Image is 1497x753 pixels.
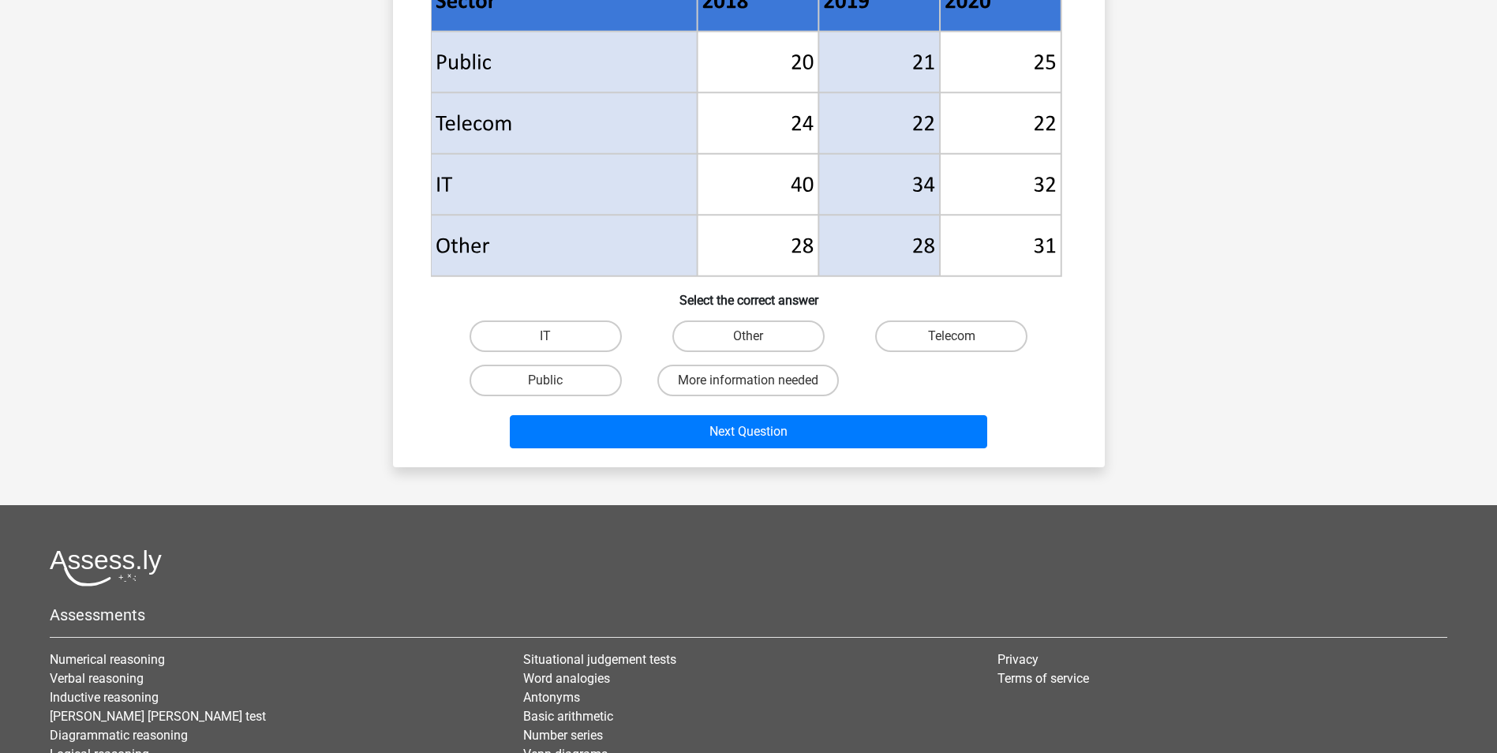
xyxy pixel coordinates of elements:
img: Assessly logo [50,549,162,586]
a: Situational judgement tests [523,652,676,667]
a: Privacy [997,652,1039,667]
h5: Assessments [50,605,1447,624]
a: Inductive reasoning [50,690,159,705]
label: More information needed [657,365,839,396]
label: Other [672,320,825,352]
a: Number series [523,728,603,743]
a: Antonyms [523,690,580,705]
a: Diagrammatic reasoning [50,728,188,743]
a: Numerical reasoning [50,652,165,667]
label: Public [470,365,622,396]
a: Terms of service [997,671,1089,686]
button: Next Question [510,415,987,448]
a: Basic arithmetic [523,709,613,724]
a: Word analogies [523,671,610,686]
h6: Select the correct answer [418,280,1080,308]
label: IT [470,320,622,352]
a: Verbal reasoning [50,671,144,686]
label: Telecom [875,320,1027,352]
a: [PERSON_NAME] [PERSON_NAME] test [50,709,266,724]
